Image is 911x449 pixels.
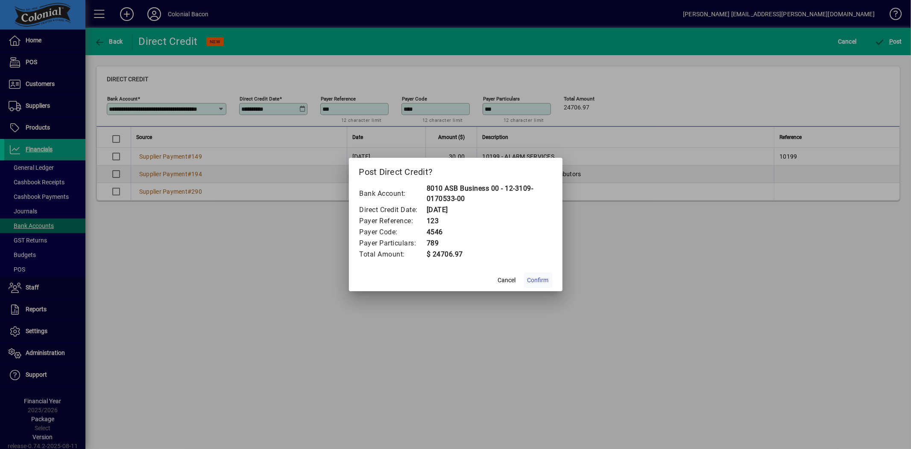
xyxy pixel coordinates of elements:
td: Bank Account: [359,183,427,204]
button: Cancel [493,272,521,288]
td: Payer Particulars: [359,238,427,249]
td: Payer Code: [359,227,427,238]
td: 123 [426,216,552,227]
td: 4546 [426,227,552,238]
span: Cancel [498,276,516,285]
td: $ 24706.97 [426,249,552,260]
td: Total Amount: [359,249,427,260]
td: Payer Reference: [359,216,427,227]
h2: Post Direct Credit? [349,158,562,183]
td: Direct Credit Date: [359,204,427,216]
td: 8010 ASB Business 00 - 12-3109-0170533-00 [426,183,552,204]
span: Confirm [527,276,549,285]
td: [DATE] [426,204,552,216]
button: Confirm [524,272,552,288]
td: 789 [426,238,552,249]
